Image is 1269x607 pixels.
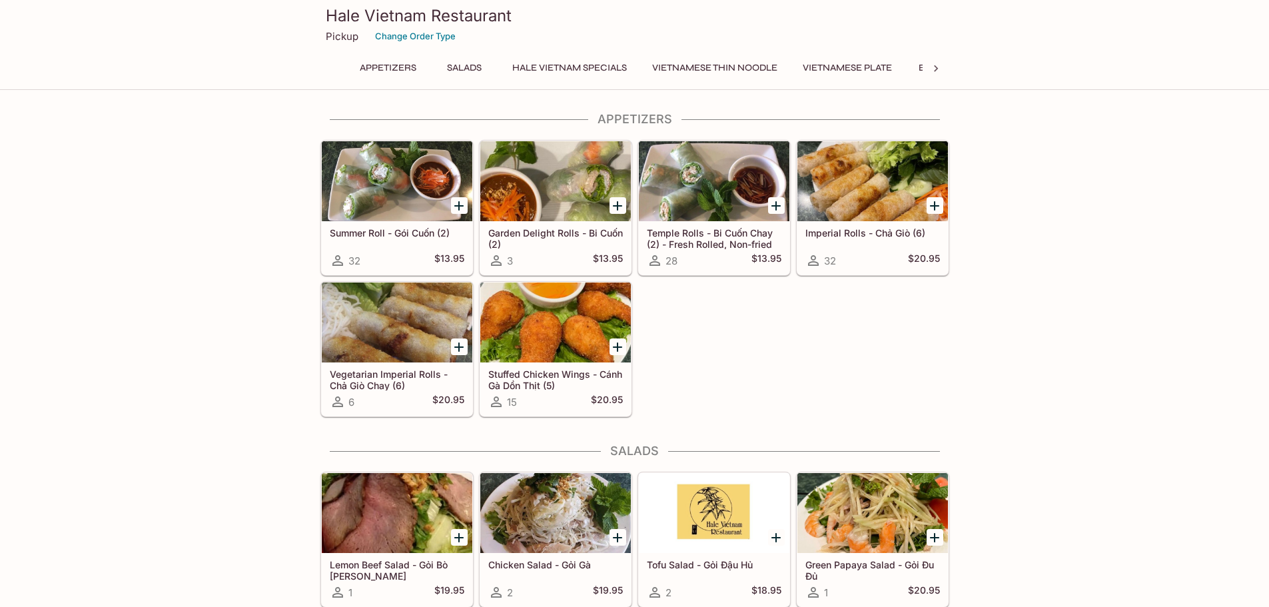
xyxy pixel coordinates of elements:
button: Appetizers [352,59,424,77]
p: Pickup [326,30,358,43]
button: Add Temple Rolls - Bi Cuốn Chay (2) - Fresh Rolled, Non-fried [768,197,785,214]
div: Vegetarian Imperial Rolls - Chả Giò Chay (6) [322,283,472,362]
button: Hale Vietnam Specials [505,59,634,77]
h5: Lemon Beef Salad - Gỏi Bò [PERSON_NAME] [330,559,464,581]
h5: Green Papaya Salad - Gỏi Đu Đủ [805,559,940,581]
button: Add Vegetarian Imperial Rolls - Chả Giò Chay (6) [451,338,468,355]
div: Lemon Beef Salad - Gỏi Bò Tái Chanh [322,473,472,553]
span: 28 [665,255,677,267]
span: 2 [665,586,671,599]
button: Add Imperial Rolls - Chả Giò (6) [927,197,943,214]
a: Lemon Beef Salad - Gỏi Bò [PERSON_NAME]1$19.95 [321,472,473,607]
span: 2 [507,586,513,599]
span: 32 [348,255,360,267]
span: 6 [348,396,354,408]
div: Stuffed Chicken Wings - Cánh Gà Dồn Thịt (5) [480,283,631,362]
h5: $13.95 [434,253,464,269]
h5: $19.95 [593,584,623,600]
button: Entrees [910,59,970,77]
div: Temple Rolls - Bi Cuốn Chay (2) - Fresh Rolled, Non-fried [639,141,789,221]
button: Add Chicken Salad - Gỏi Gà [610,529,626,546]
a: Garden Delight Rolls - Bi Cuốn (2)3$13.95 [480,141,632,275]
div: Chicken Salad - Gỏi Gà [480,473,631,553]
a: Temple Rolls - Bi Cuốn Chay (2) - Fresh Rolled, Non-fried28$13.95 [638,141,790,275]
button: Add Tofu Salad - Gỏi Đậu Hủ [768,529,785,546]
div: Imperial Rolls - Chả Giò (6) [797,141,948,221]
h5: $20.95 [908,584,940,600]
h3: Hale Vietnam Restaurant [326,5,944,26]
a: Tofu Salad - Gỏi Đậu Hủ2$18.95 [638,472,790,607]
button: Add Green Papaya Salad - Gỏi Đu Đủ [927,529,943,546]
h5: Temple Rolls - Bi Cuốn Chay (2) - Fresh Rolled, Non-fried [647,227,781,249]
span: 15 [507,396,517,408]
h5: $20.95 [432,394,464,410]
button: Vietnamese Plate [795,59,899,77]
button: Change Order Type [369,26,462,47]
h5: Imperial Rolls - Chả Giò (6) [805,227,940,239]
a: Chicken Salad - Gỏi Gà2$19.95 [480,472,632,607]
h5: $20.95 [591,394,623,410]
h5: Chicken Salad - Gỏi Gà [488,559,623,570]
h5: $13.95 [751,253,781,269]
h5: $18.95 [751,584,781,600]
h5: Summer Roll - Gói Cuốn (2) [330,227,464,239]
button: Add Summer Roll - Gói Cuốn (2) [451,197,468,214]
button: Vietnamese Thin Noodle [645,59,785,77]
button: Add Stuffed Chicken Wings - Cánh Gà Dồn Thịt (5) [610,338,626,355]
span: 1 [348,586,352,599]
h5: Stuffed Chicken Wings - Cánh Gà Dồn Thịt (5) [488,368,623,390]
a: Vegetarian Imperial Rolls - Chả Giò Chay (6)6$20.95 [321,282,473,416]
span: 1 [824,586,828,599]
h5: Tofu Salad - Gỏi Đậu Hủ [647,559,781,570]
a: Green Papaya Salad - Gỏi Đu Đủ1$20.95 [797,472,949,607]
button: Add Garden Delight Rolls - Bi Cuốn (2) [610,197,626,214]
h5: $20.95 [908,253,940,269]
h4: Salads [320,444,949,458]
button: Salads [434,59,494,77]
a: Stuffed Chicken Wings - Cánh Gà Dồn Thịt (5)15$20.95 [480,282,632,416]
button: Add Lemon Beef Salad - Gỏi Bò Tái Chanh [451,529,468,546]
div: Garden Delight Rolls - Bi Cuốn (2) [480,141,631,221]
span: 3 [507,255,513,267]
div: Summer Roll - Gói Cuốn (2) [322,141,472,221]
div: Green Papaya Salad - Gỏi Đu Đủ [797,473,948,553]
div: Tofu Salad - Gỏi Đậu Hủ [639,473,789,553]
span: 32 [824,255,836,267]
a: Imperial Rolls - Chả Giò (6)32$20.95 [797,141,949,275]
h5: Garden Delight Rolls - Bi Cuốn (2) [488,227,623,249]
h5: Vegetarian Imperial Rolls - Chả Giò Chay (6) [330,368,464,390]
h5: $19.95 [434,584,464,600]
h4: Appetizers [320,112,949,127]
h5: $13.95 [593,253,623,269]
a: Summer Roll - Gói Cuốn (2)32$13.95 [321,141,473,275]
